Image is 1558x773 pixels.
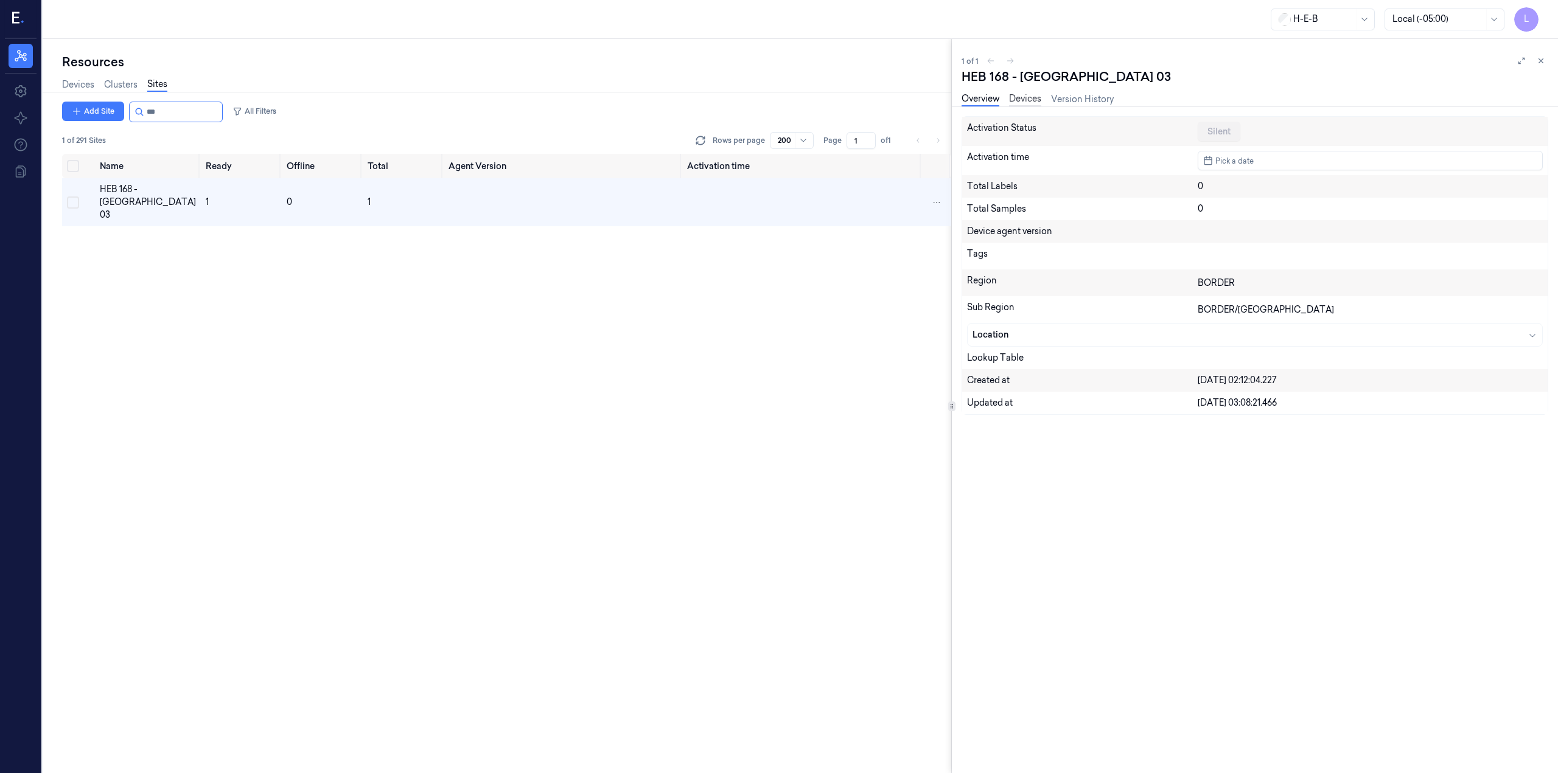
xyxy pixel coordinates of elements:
th: Ready [201,154,282,178]
div: 0 [1198,180,1543,193]
button: All Filters [228,102,281,121]
a: Devices [62,78,94,91]
a: Devices [1009,92,1041,106]
div: HEB 168 - [GEOGRAPHIC_DATA] 03 [962,68,1171,85]
button: Pick a date [1198,151,1543,170]
div: HEB 168 - [GEOGRAPHIC_DATA] 03 [100,183,196,221]
div: Created at [967,374,1197,387]
div: Device agent version [967,225,1197,238]
a: Sites [147,78,167,92]
a: Overview [962,92,999,106]
button: Add Site [62,102,124,121]
th: Offline [282,154,363,178]
span: Page [823,135,842,146]
span: 1 of 1 [962,56,979,66]
span: 1 of 291 Sites [62,135,106,146]
th: Agent Version [444,154,683,178]
button: Select row [67,196,79,209]
button: Select all [67,160,79,172]
span: Pick a date [1213,155,1254,167]
div: [DATE] 02:12:04.227 [1198,374,1543,387]
th: Total [363,154,444,178]
p: Rows per page [713,135,765,146]
div: Updated at [967,397,1197,409]
div: Resources [62,54,951,71]
div: Lookup Table [967,352,1543,364]
div: Total Labels [967,180,1197,193]
button: Location [968,324,1542,346]
nav: pagination [910,132,946,149]
div: Activation time [967,151,1197,170]
div: Tags [967,248,1197,265]
th: Activation time [682,154,922,178]
div: 0 [1198,203,1543,215]
button: L [1514,7,1539,32]
div: Silent [1198,122,1240,141]
span: 0 [287,196,292,207]
div: Region [967,274,1197,291]
div: [DATE] 03:08:21.466 [1198,397,1543,409]
div: Location [973,328,1198,341]
a: Clusters [104,78,138,91]
div: Activation Status [967,122,1197,141]
th: Name [95,154,201,178]
div: Total Samples [967,203,1197,215]
span: of 1 [881,135,900,146]
div: Sub Region [967,301,1197,318]
span: 1 [206,196,209,207]
span: 1 [368,196,371,207]
a: Version History [1051,93,1114,106]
